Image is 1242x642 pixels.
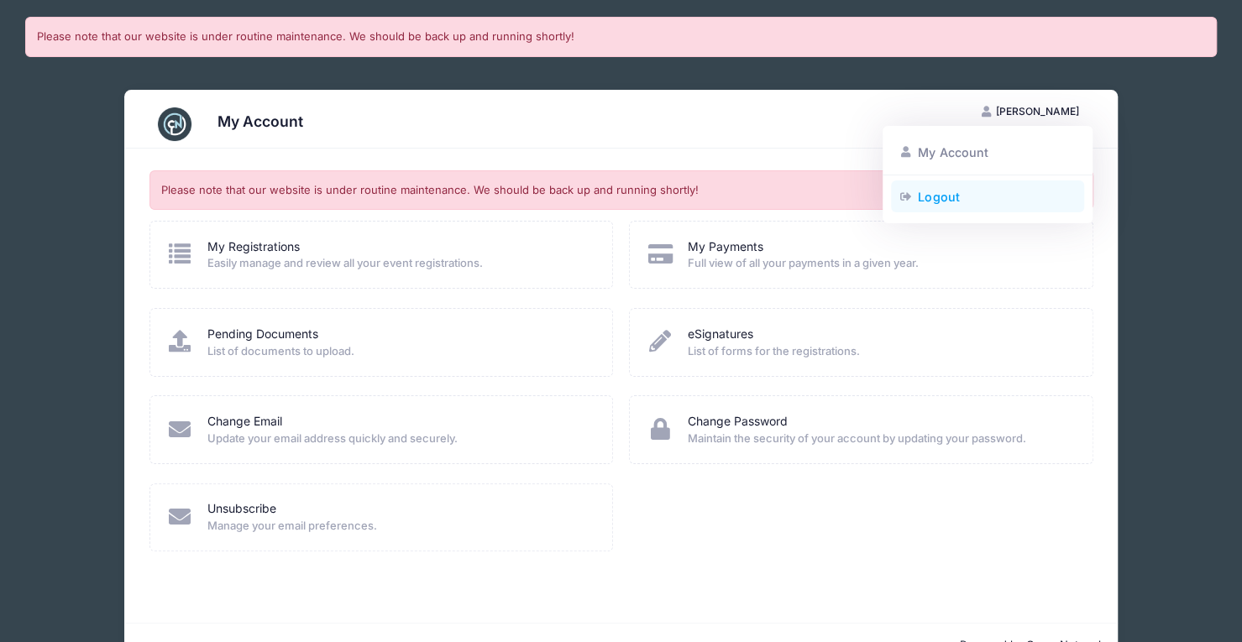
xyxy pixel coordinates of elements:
span: Easily manage and review all your event registrations. [207,255,590,272]
button: [PERSON_NAME] [967,97,1093,126]
a: Change Email [207,413,282,431]
span: Manage your email preferences. [207,518,590,535]
a: Pending Documents [207,326,318,343]
span: Maintain the security of your account by updating your password. [688,431,1071,447]
a: Unsubscribe [207,500,276,518]
span: List of forms for the registrations. [688,343,1071,360]
div: Please note that our website is under routine maintenance. We should be back up and running shortly! [25,17,1217,57]
a: Change Password [688,413,788,431]
a: My Payments [688,238,763,256]
img: CampNetwork [158,107,191,141]
span: [PERSON_NAME] [995,105,1078,117]
a: My Account [891,137,1085,169]
a: My Registrations [207,238,300,256]
span: List of documents to upload. [207,343,590,360]
a: Logout [891,180,1085,212]
a: eSignatures [688,326,753,343]
span: Full view of all your payments in a given year. [688,255,1071,272]
h3: My Account [217,112,303,130]
div: Please note that our website is under routine maintenance. We should be back up and running shortly! [149,170,1093,211]
span: Update your email address quickly and securely. [207,431,590,447]
div: [PERSON_NAME] [883,126,1093,224]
